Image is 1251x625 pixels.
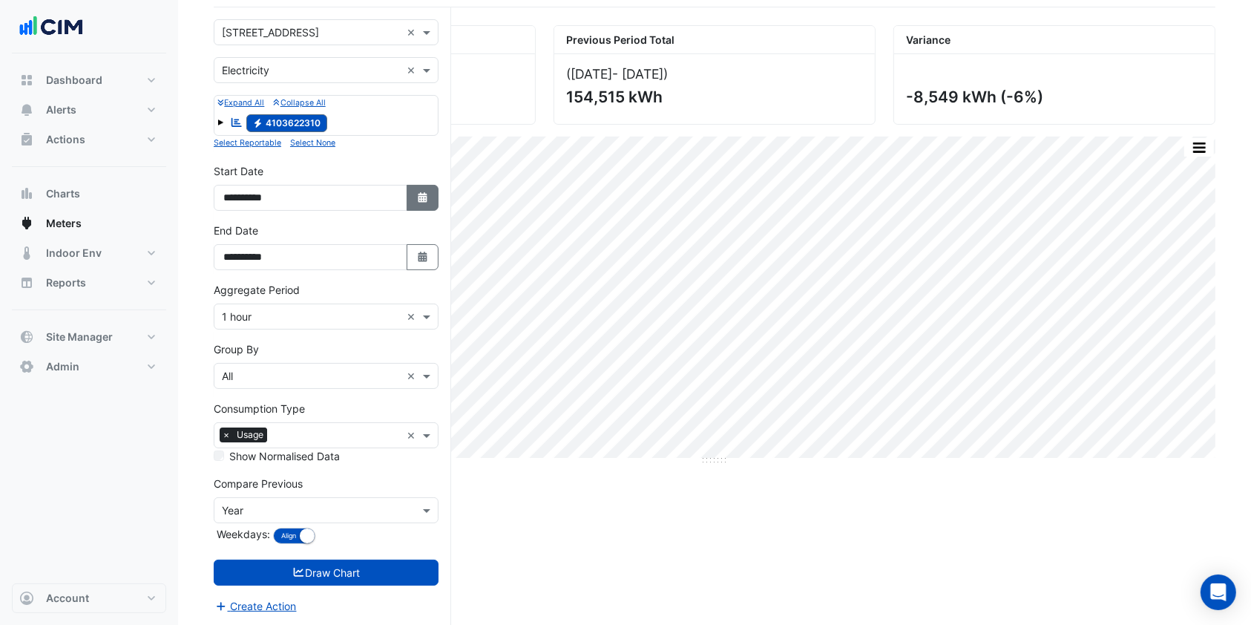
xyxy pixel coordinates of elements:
[894,26,1215,54] div: Variance
[214,526,270,542] label: Weekdays:
[19,132,34,147] app-icon: Actions
[229,448,340,464] label: Show Normalised Data
[246,114,328,132] span: 4103622310
[273,96,325,109] button: Collapse All
[46,246,102,261] span: Indoor Env
[273,98,325,108] small: Collapse All
[46,275,86,290] span: Reports
[554,26,875,54] div: Previous Period Total
[12,95,166,125] button: Alerts
[612,66,663,82] span: - [DATE]
[46,186,80,201] span: Charts
[46,132,85,147] span: Actions
[906,88,1200,106] div: -8,549 kWh (-6%)
[217,96,264,109] button: Expand All
[46,330,113,344] span: Site Manager
[12,352,166,382] button: Admin
[214,560,439,586] button: Draw Chart
[220,428,233,442] span: ×
[19,102,34,117] app-icon: Alerts
[214,598,298,615] button: Create Action
[233,428,267,442] span: Usage
[214,341,259,357] label: Group By
[416,192,430,204] fa-icon: Select Date
[12,238,166,268] button: Indoor Env
[230,116,243,128] fa-icon: Reportable
[214,136,281,149] button: Select Reportable
[19,186,34,201] app-icon: Charts
[407,428,419,443] span: Clear
[12,209,166,238] button: Meters
[407,24,419,40] span: Clear
[214,282,300,298] label: Aggregate Period
[217,98,264,108] small: Expand All
[252,117,263,128] fa-icon: Electricity
[19,330,34,344] app-icon: Site Manager
[214,401,305,416] label: Consumption Type
[19,246,34,261] app-icon: Indoor Env
[407,309,419,324] span: Clear
[46,73,102,88] span: Dashboard
[566,66,863,82] div: ([DATE] )
[12,583,166,613] button: Account
[416,251,430,264] fa-icon: Select Date
[214,138,281,148] small: Select Reportable
[12,322,166,352] button: Site Manager
[290,138,335,148] small: Select None
[12,268,166,298] button: Reports
[46,102,76,117] span: Alerts
[19,73,34,88] app-icon: Dashboard
[214,223,258,238] label: End Date
[290,136,335,149] button: Select None
[19,359,34,374] app-icon: Admin
[18,12,85,42] img: Company Logo
[214,163,263,179] label: Start Date
[407,62,419,78] span: Clear
[12,179,166,209] button: Charts
[566,88,860,106] div: 154,515 kWh
[12,125,166,154] button: Actions
[1184,138,1214,157] button: More Options
[407,368,419,384] span: Clear
[1201,575,1236,610] div: Open Intercom Messenger
[46,591,89,606] span: Account
[46,359,79,374] span: Admin
[214,476,303,491] label: Compare Previous
[46,216,82,231] span: Meters
[19,216,34,231] app-icon: Meters
[19,275,34,290] app-icon: Reports
[12,65,166,95] button: Dashboard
